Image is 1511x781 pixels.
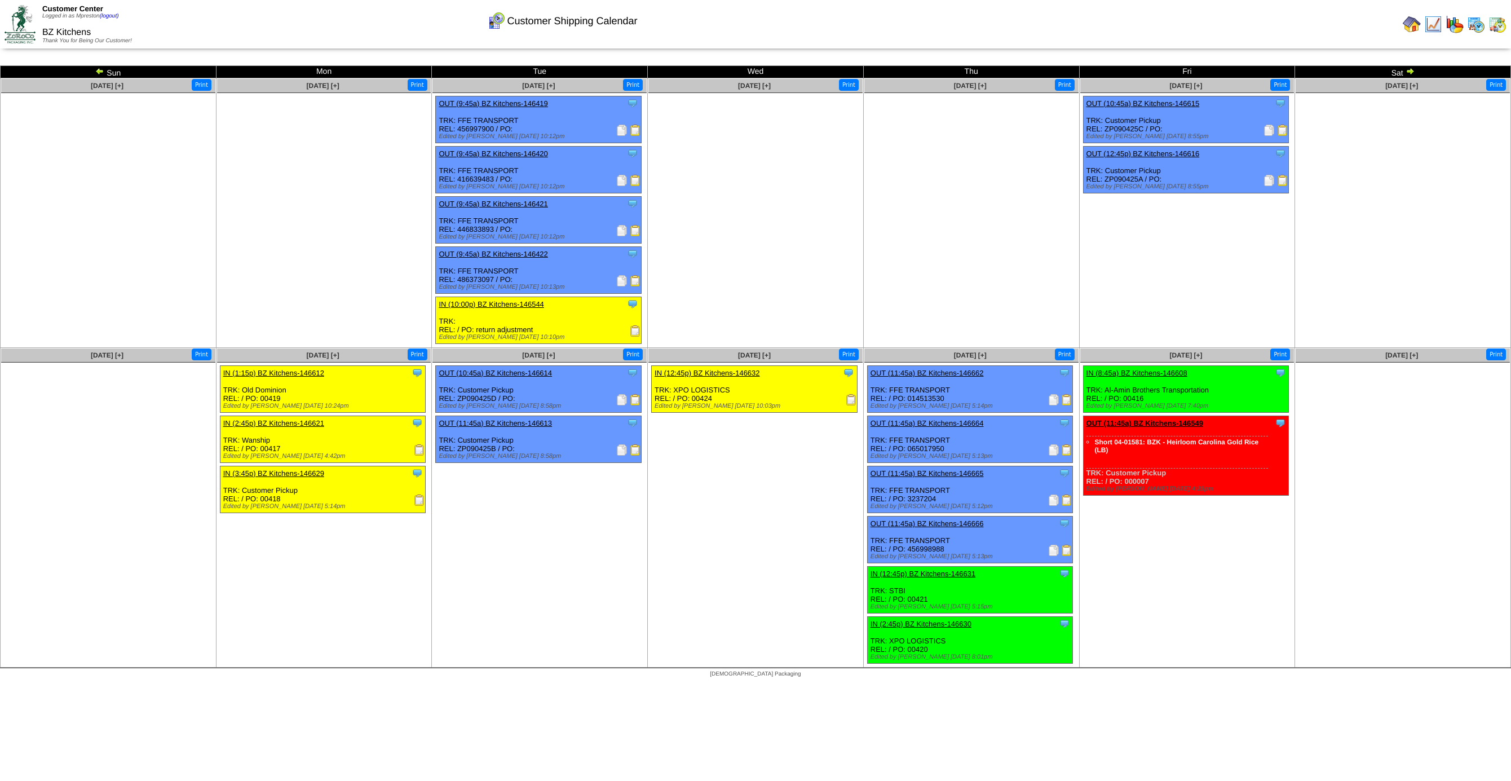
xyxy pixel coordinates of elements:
img: Packing Slip [1048,444,1059,456]
div: Edited by [PERSON_NAME] [DATE] 10:13pm [439,284,641,290]
div: Edited by [PERSON_NAME] [DATE] 4:42pm [223,453,426,460]
img: Packing Slip [616,444,628,456]
a: IN (12:45p) BZ Kitchens-146632 [655,369,759,377]
img: Packing Slip [1263,125,1275,136]
a: OUT (9:45a) BZ Kitchens-146420 [439,149,547,158]
td: Sun [1,66,217,78]
button: Print [839,79,859,91]
span: Customer Center [42,5,103,13]
div: Edited by [PERSON_NAME] [DATE] 10:03pm [655,403,857,409]
img: Bill of Lading [630,394,641,405]
img: Tooltip [627,148,638,159]
span: Logged in as Mpreston [42,13,119,19]
a: [DATE] [+] [307,351,339,359]
button: Print [1270,79,1290,91]
img: Tooltip [1059,367,1070,378]
div: TRK: FFE TRANSPORT REL: / PO: 014513530 [867,366,1073,413]
div: Edited by [PERSON_NAME] [DATE] 8:55pm [1086,133,1289,140]
img: Tooltip [1275,148,1286,159]
a: [DATE] [+] [954,351,987,359]
a: [DATE] [+] [1169,82,1202,90]
span: Thank You for Being Our Customer! [42,38,132,44]
div: TRK: Al-Amin Brothers Transportation REL: / PO: 00416 [1083,366,1289,413]
img: line_graph.gif [1424,15,1442,33]
div: Edited by [PERSON_NAME] [DATE] 10:12pm [439,133,641,140]
a: IN (1:15p) BZ Kitchens-146612 [223,369,324,377]
div: Edited by [PERSON_NAME] [DATE] 8:58pm [439,453,641,460]
div: TRK: Old Dominion REL: / PO: 00419 [220,366,426,413]
div: TRK: XPO LOGISTICS REL: / PO: 00424 [652,366,858,413]
td: Thu [863,66,1079,78]
img: Bill of Lading [1061,444,1072,456]
button: Print [1486,348,1506,360]
img: Receiving Document [414,495,425,506]
img: Tooltip [412,367,423,378]
div: Edited by [PERSON_NAME] [DATE] 10:12pm [439,233,641,240]
img: Tooltip [412,467,423,479]
a: OUT (10:45a) BZ Kitchens-146615 [1086,99,1200,108]
img: Bill of Lading [1277,175,1288,186]
div: TRK: Customer Pickup REL: / PO: 00418 [220,466,426,513]
img: Receiving Document [630,325,641,337]
img: Packing Slip [616,175,628,186]
img: Tooltip [1275,98,1286,109]
a: OUT (9:45a) BZ Kitchens-146419 [439,99,547,108]
img: Bill of Lading [630,125,641,136]
img: Packing Slip [616,125,628,136]
a: OUT (11:45a) BZ Kitchens-146613 [439,419,552,427]
div: TRK: STBI REL: / PO: 00421 [867,567,1073,614]
div: Edited by [PERSON_NAME] [DATE] 8:01pm [871,654,1073,660]
a: IN (10:00p) BZ Kitchens-146544 [439,300,544,308]
a: IN (12:45p) BZ Kitchens-146631 [871,570,975,578]
div: TRK: Customer Pickup REL: ZP090425D / PO: [436,366,642,413]
a: [DATE] [+] [738,351,771,359]
img: Bill of Lading [630,275,641,286]
img: Tooltip [1059,618,1070,629]
div: Edited by [PERSON_NAME] [DATE] 5:15pm [871,603,1073,610]
img: Bill of Lading [1061,495,1072,506]
img: Tooltip [627,367,638,378]
div: Edited by [PERSON_NAME] [DATE] 10:24pm [223,403,426,409]
img: graph.gif [1446,15,1464,33]
a: IN (2:45p) BZ Kitchens-146621 [223,419,324,427]
span: [DATE] [+] [91,351,123,359]
td: Mon [216,66,432,78]
img: calendarcustomer.gif [487,12,505,30]
span: [DATE] [+] [522,351,555,359]
button: Print [1055,348,1075,360]
span: [DATE] [+] [522,82,555,90]
a: IN (2:45p) BZ Kitchens-146630 [871,620,971,628]
img: Tooltip [1275,417,1286,429]
img: Packing Slip [616,394,628,405]
img: Bill of Lading [630,175,641,186]
span: [DEMOGRAPHIC_DATA] Packaging [710,671,801,677]
a: Short 04-01581: BZK - Heirloom Carolina Gold Rice (LB) [1095,438,1259,454]
a: [DATE] [+] [1169,351,1202,359]
a: OUT (11:45a) BZ Kitchens-146664 [871,419,984,427]
img: Tooltip [627,98,638,109]
img: Receiving Document [846,394,857,405]
a: OUT (11:45a) BZ Kitchens-146549 [1086,419,1203,427]
div: Edited by [PERSON_NAME] [DATE] 8:58pm [439,403,641,409]
div: Edited by [PERSON_NAME] [DATE] 5:12pm [871,503,1073,510]
img: home.gif [1403,15,1421,33]
span: [DATE] [+] [307,82,339,90]
button: Print [839,348,859,360]
a: [DATE] [+] [954,82,987,90]
img: Bill of Lading [630,225,641,236]
span: [DATE] [+] [738,82,771,90]
img: calendarinout.gif [1488,15,1506,33]
a: OUT (12:45p) BZ Kitchens-146616 [1086,149,1200,158]
img: Tooltip [1059,467,1070,479]
div: TRK: FFE TRANSPORT REL: 416639483 / PO: [436,147,642,193]
a: [DATE] [+] [91,82,123,90]
a: OUT (11:45a) BZ Kitchens-146662 [871,369,984,377]
button: Print [1486,79,1506,91]
a: [DATE] [+] [1385,351,1418,359]
img: Packing Slip [1048,495,1059,506]
a: OUT (9:45a) BZ Kitchens-146421 [439,200,547,208]
div: TRK: Customer Pickup REL: ZP090425C / PO: [1083,96,1289,143]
